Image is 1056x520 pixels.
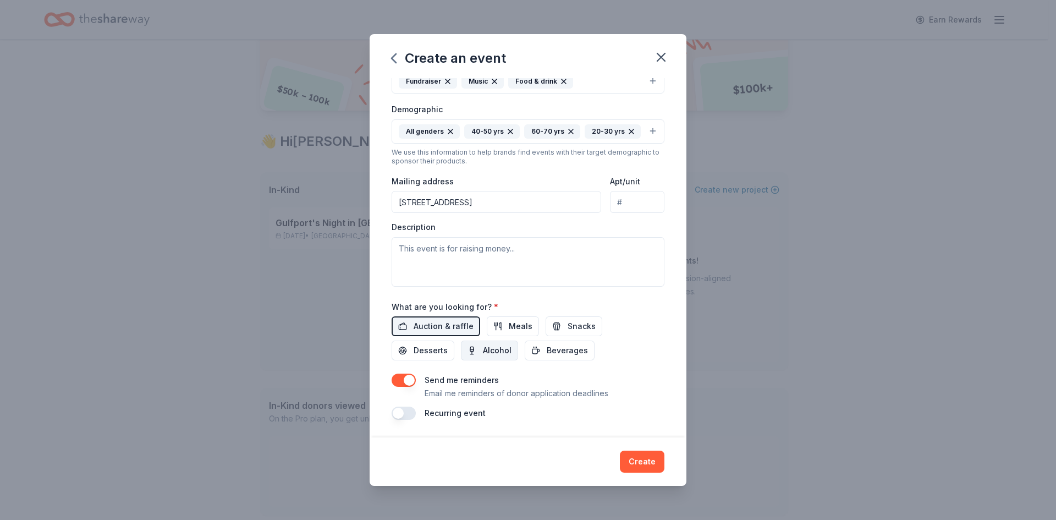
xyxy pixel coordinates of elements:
div: Music [461,74,504,89]
label: Apt/unit [610,176,640,187]
label: Demographic [392,104,443,115]
button: Auction & raffle [392,316,480,336]
span: Alcohol [483,344,512,357]
div: Create an event [392,50,506,67]
span: Auction & raffle [414,320,474,333]
div: All genders [399,124,460,139]
label: Description [392,222,436,233]
div: 40-50 yrs [464,124,520,139]
div: Food & drink [508,74,573,89]
button: Meals [487,316,539,336]
button: Create [620,451,664,473]
label: Send me reminders [425,375,499,385]
button: Snacks [546,316,602,336]
span: Snacks [568,320,596,333]
div: We use this information to help brands find events with their target demographic to sponsor their... [392,148,664,166]
p: Email me reminders of donor application deadlines [425,387,608,400]
label: What are you looking for? [392,302,498,313]
div: 60-70 yrs [524,124,580,139]
span: Desserts [414,344,448,357]
input: Enter a US address [392,191,601,213]
span: Meals [509,320,532,333]
button: All genders40-50 yrs60-70 yrs20-30 yrs [392,119,664,144]
button: Alcohol [461,341,518,360]
button: FundraiserMusicFood & drink [392,69,664,94]
span: Beverages [547,344,588,357]
label: Mailing address [392,176,454,187]
button: Beverages [525,341,595,360]
div: 20-30 yrs [585,124,641,139]
button: Desserts [392,341,454,360]
input: # [610,191,664,213]
div: Fundraiser [399,74,457,89]
label: Recurring event [425,408,486,418]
